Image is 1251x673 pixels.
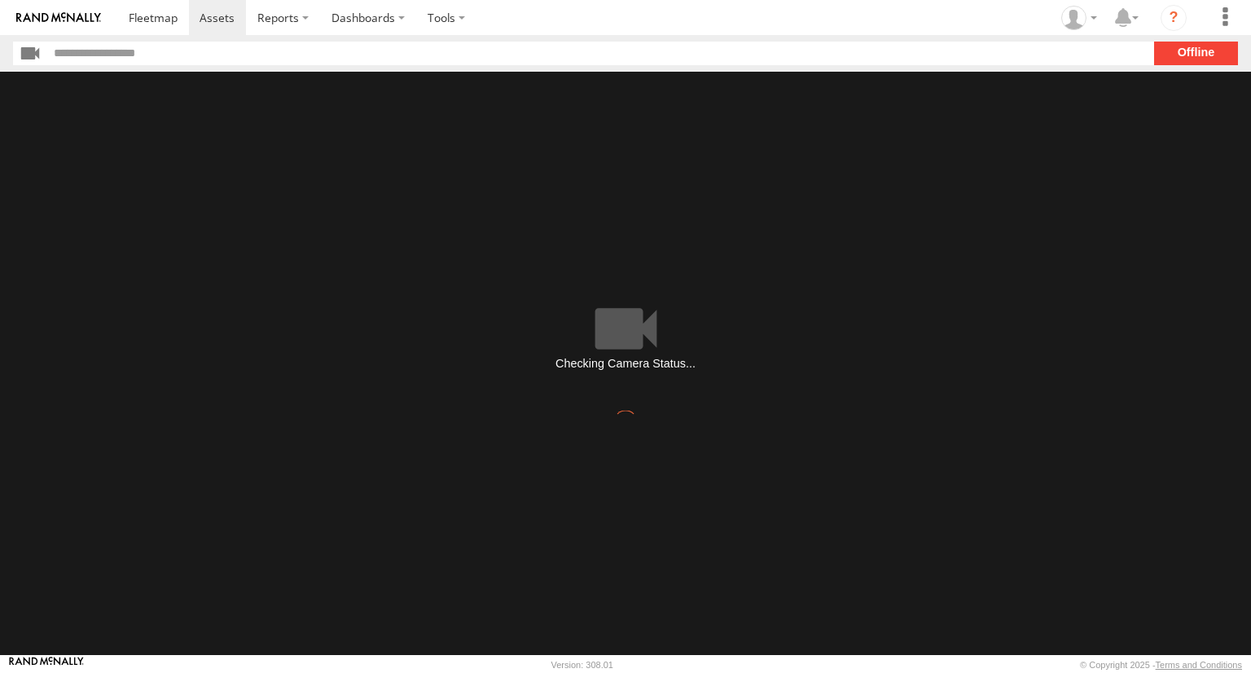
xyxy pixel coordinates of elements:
a: Terms and Conditions [1156,660,1242,670]
a: Visit our Website [9,657,84,673]
div: Version: 308.01 [551,660,613,670]
div: Jose Velazquez [1056,6,1103,30]
i: ? [1161,5,1187,31]
div: © Copyright 2025 - [1080,660,1242,670]
img: rand-logo.svg [16,12,101,24]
